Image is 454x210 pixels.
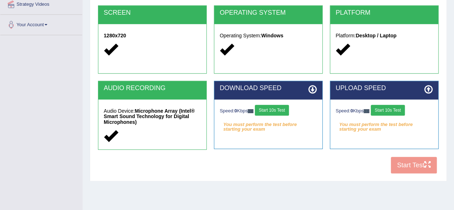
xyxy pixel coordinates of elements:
strong: 0 [234,108,237,113]
img: ajax-loader-fb-connection.gif [364,109,369,113]
h5: Operating System: [220,33,317,38]
strong: 1280x720 [104,33,126,38]
div: Speed: Kbps [336,105,433,117]
h2: DOWNLOAD SPEED [220,85,317,92]
button: Start 10s Test [371,105,405,116]
h2: OPERATING SYSTEM [220,9,317,17]
strong: Windows [261,33,283,38]
strong: 0 [350,108,353,113]
h5: Audio Device: [104,108,201,125]
button: Start 10s Test [255,105,289,116]
h2: PLATFORM [336,9,433,17]
img: ajax-loader-fb-connection.gif [248,109,253,113]
em: You must perform the test before starting your exam [220,119,317,130]
a: Your Account [0,15,82,33]
strong: Desktop / Laptop [356,33,397,38]
h2: SCREEN [104,9,201,17]
strong: Microphone Array (Intel® Smart Sound Technology for Digital Microphones) [104,108,195,125]
em: You must perform the test before starting your exam [336,119,433,130]
h2: UPLOAD SPEED [336,85,433,92]
h2: AUDIO RECORDING [104,85,201,92]
div: Speed: Kbps [220,105,317,117]
h5: Platform: [336,33,433,38]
